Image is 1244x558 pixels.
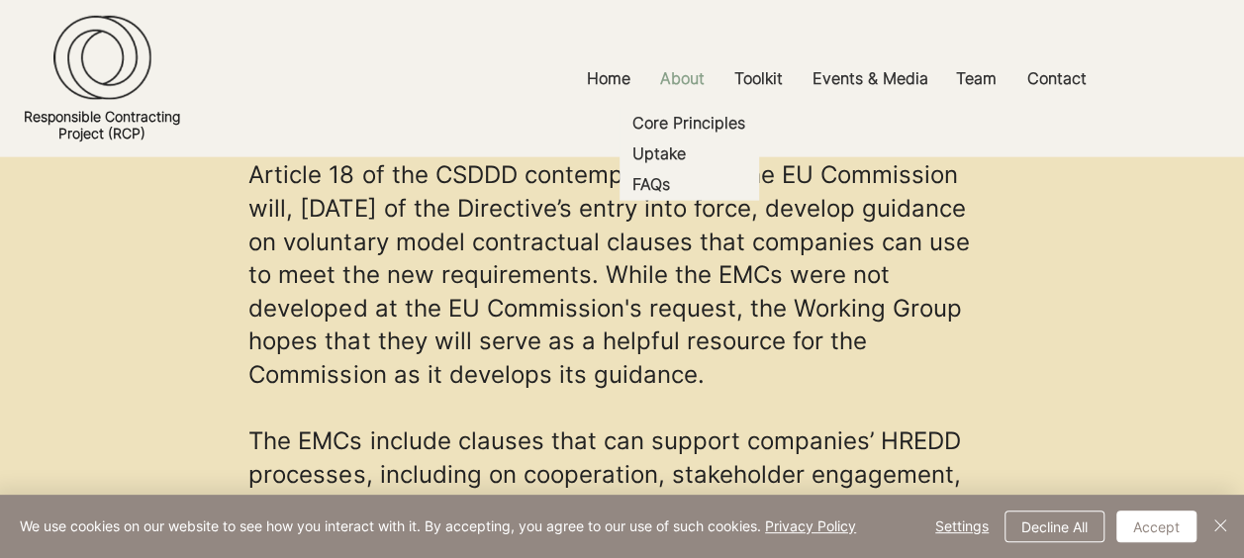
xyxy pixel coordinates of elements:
[1016,56,1096,101] p: Contact
[765,517,856,534] a: Privacy Policy
[572,56,645,101] a: Home
[577,56,640,101] p: Home
[650,56,715,101] p: About
[20,517,856,535] span: We use cookies on our website to see how you interact with it. By accepting, you agree to our use...
[429,56,1244,101] nav: Site
[620,169,758,200] a: FAQs
[935,511,989,541] span: Settings
[724,56,793,101] p: Toolkit
[1005,511,1104,542] button: Decline All
[620,139,758,169] a: Uptake
[24,108,180,141] a: Responsible ContractingProject (RCP)
[798,56,941,101] a: Events & Media
[1011,56,1100,101] a: Contact
[645,56,719,101] a: About
[1208,513,1232,537] img: Close
[624,139,694,169] p: Uptake
[803,56,938,101] p: Events & Media
[624,169,678,200] p: FAQs
[1208,511,1232,542] button: Close
[946,56,1006,101] p: Team
[719,56,798,101] a: Toolkit
[1116,511,1196,542] button: Accept
[620,108,758,139] a: Core Principles
[941,56,1011,101] a: Team
[624,108,753,139] p: Core Principles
